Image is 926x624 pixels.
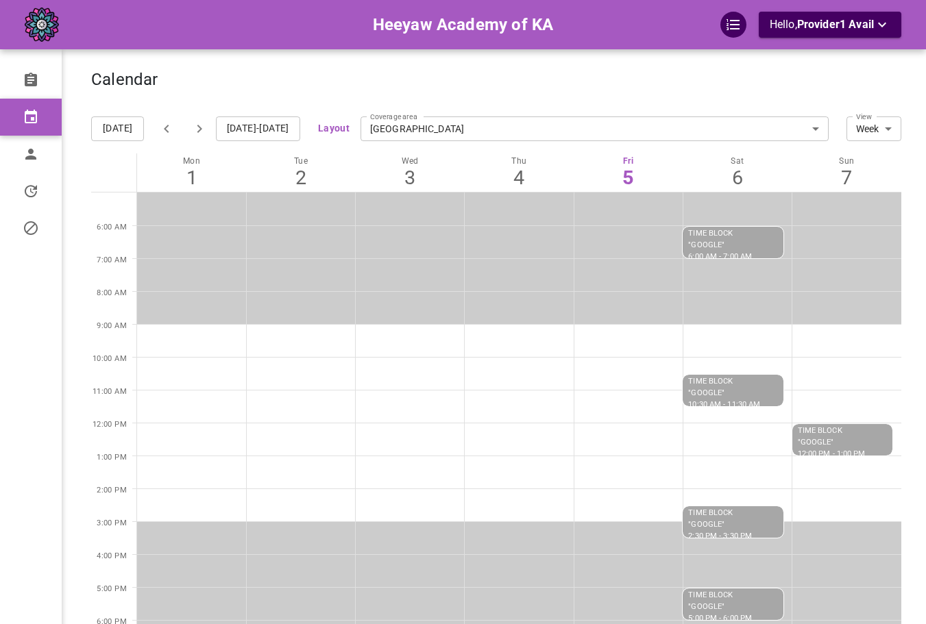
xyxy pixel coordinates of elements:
p: Hello, [770,16,890,34]
p: TIME BLOCK "GOOGLE" 5:00 PM - 6:00 PM [688,590,752,624]
span: 10:00 AM [93,354,127,363]
div: [GEOGRAPHIC_DATA] [361,122,829,136]
label: View [856,106,872,122]
div: 7 [792,166,901,190]
span: Provider1 Avail [797,18,874,31]
button: [DATE] [91,116,144,141]
label: Coverage area [370,106,417,122]
div: Week [846,122,901,136]
p: Sun [792,156,901,166]
div: 1 [137,166,246,190]
div: QuickStart Guide [720,12,746,38]
button: [DATE]-[DATE] [216,116,300,141]
p: Fri [574,156,683,166]
button: Hello,Provider1 Avail [759,12,901,38]
span: 2:00 PM [97,486,127,495]
div: 3 [356,166,465,190]
img: company-logo [25,8,59,42]
span: 8:00 AM [97,288,127,297]
h4: Calendar [91,70,158,90]
p: TIME BLOCK "GOOGLE" 12:00 PM - 1:00 PM [798,425,866,460]
span: 1:00 PM [97,453,127,462]
p: Wed [356,156,465,166]
span: 11:00 AM [93,387,127,396]
p: Mon [137,156,246,166]
button: Layout [318,120,350,137]
span: 12:00 PM [93,420,127,429]
span: 4:00 PM [97,551,127,560]
p: Sat [683,156,792,166]
div: 4 [465,166,574,190]
span: 3:00 PM [97,519,127,527]
p: Tue [246,156,355,166]
p: TIME BLOCK "GOOGLE" 10:30 AM - 11:30 AM [688,376,760,410]
span: 7:00 AM [97,255,127,264]
div: 6 [683,166,792,190]
h6: Heeyaw Academy of KA [373,12,554,38]
div: 5 [574,166,683,190]
p: TIME BLOCK "GOOGLE" 6:00 AM - 7:00 AM [688,228,752,262]
span: 9:00 AM [97,321,127,330]
span: 5:00 PM [97,584,127,593]
p: TIME BLOCK "GOOGLE" 2:30 PM - 3:30 PM [688,508,752,542]
span: 6:00 AM [97,223,127,232]
p: Thu [465,156,574,166]
div: 2 [246,166,355,190]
